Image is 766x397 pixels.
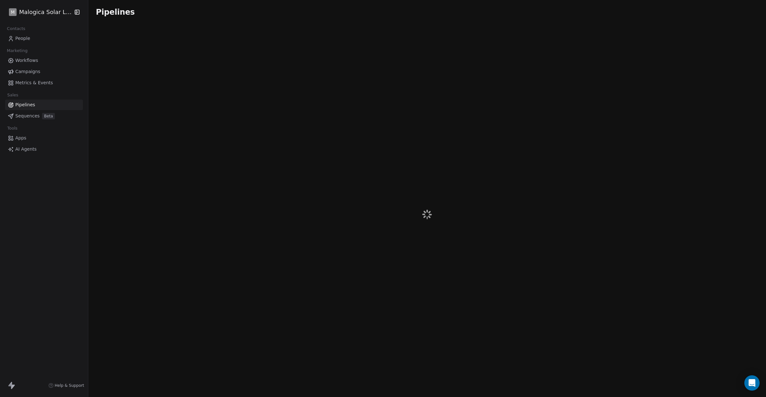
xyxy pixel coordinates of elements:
[15,68,40,75] span: Campaigns
[15,135,26,141] span: Apps
[4,124,20,133] span: Tools
[5,111,83,121] a: SequencesBeta
[4,24,28,34] span: Contacts
[5,133,83,143] a: Apps
[15,57,38,64] span: Workflows
[744,375,760,391] div: Open Intercom Messenger
[15,146,37,153] span: AI Agents
[42,113,55,119] span: Beta
[96,8,135,17] span: Pipelines
[5,100,83,110] a: Pipelines
[15,79,53,86] span: Metrics & Events
[48,383,84,388] a: Help & Support
[11,9,15,15] span: M
[4,46,30,56] span: Marketing
[5,55,83,66] a: Workflows
[8,7,69,18] button: MMalogica Solar Lda.
[5,33,83,44] a: People
[15,35,30,42] span: People
[15,113,40,119] span: Sequences
[5,144,83,154] a: AI Agents
[15,101,35,108] span: Pipelines
[5,78,83,88] a: Metrics & Events
[5,66,83,77] a: Campaigns
[4,90,21,100] span: Sales
[55,383,84,388] span: Help & Support
[19,8,72,16] span: Malogica Solar Lda.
